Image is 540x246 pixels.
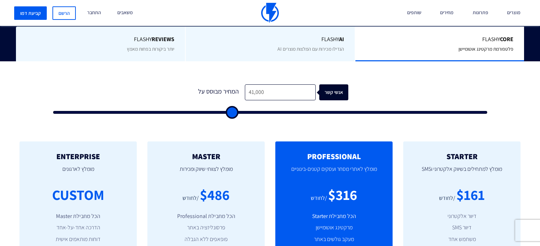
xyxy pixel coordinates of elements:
[158,235,254,244] li: פופאפים ללא הגבלה
[27,35,175,44] span: Flashy
[152,35,174,43] b: REVIEWS
[286,212,382,220] li: הכל מחבילת Starter
[158,161,254,185] p: מומלץ לצוותי שיווק ומכירות
[459,46,513,52] span: פלטפורמת מרקטינג אוטומיישן
[30,224,126,232] li: הדרכה אחד-על-אחד
[192,84,245,100] div: המחיר מבוסס על
[30,235,126,244] li: דוחות מותאמים אישית
[127,46,174,52] span: יותר ביקורות בפחות מאמץ
[158,152,254,161] h2: MASTER
[286,224,382,232] li: מרקטינג אוטומיישן
[439,194,455,202] div: /לחודש
[14,6,47,20] a: קביעת דמו
[30,152,126,161] h2: ENTERPRISE
[30,212,126,220] li: הכל מחבילת Master
[286,235,382,244] li: מעקב גולשים באתר
[324,84,353,100] div: אנשי קשר
[366,35,513,44] span: Flashy
[414,235,510,244] li: משתמש אחד
[311,194,327,202] div: /לחודש
[500,35,513,43] b: Core
[30,161,126,185] p: מומלץ לארגונים
[52,6,76,20] a: הרשם
[200,185,230,205] div: $486
[158,224,254,232] li: פרסונליזציה באתר
[414,161,510,185] p: מומלץ למתחילים בשיווק אלקטרוני וSMS
[52,185,104,205] div: CUSTOM
[286,152,382,161] h2: PROFESSIONAL
[414,152,510,161] h2: STARTER
[328,185,357,205] div: $316
[158,212,254,220] li: הכל מחבילת Professional
[277,46,344,52] span: הגדילו מכירות עם המלצות מוצרים AI
[414,224,510,232] li: דיוור SMS
[414,212,510,220] li: דיוור אלקטרוני
[286,161,382,185] p: מומלץ לאתרי מסחר ועסקים קטנים-בינוניים
[196,35,344,44] span: Flashy
[456,185,485,205] div: $161
[182,194,199,202] div: /לחודש
[339,35,344,43] b: AI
